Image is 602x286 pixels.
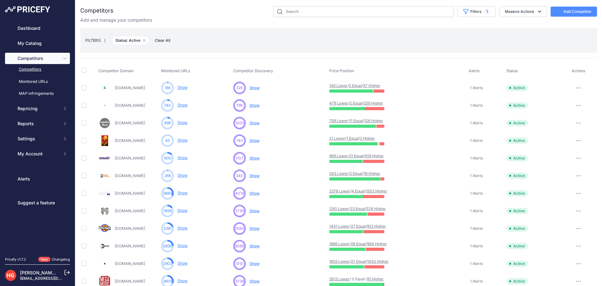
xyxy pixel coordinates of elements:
a: [DOMAIN_NAME] [115,156,145,160]
span: Active [506,225,528,232]
span: My Account [18,151,59,157]
a: 23 Equal [350,206,365,211]
button: Repricing [5,103,70,114]
a: 1441 Lower [329,224,350,229]
a: 1 Alerts [469,120,483,126]
a: 1502 Higher [366,189,387,193]
p: / / [329,206,369,211]
a: 259 Higher [364,101,383,105]
a: 574 Higher [367,206,386,211]
a: [DOMAIN_NAME] [115,226,145,231]
span: Alerts [469,68,480,73]
span: Show [250,191,260,196]
a: [DOMAIN_NAME] [115,85,145,90]
span: Competitor Discovery [233,68,273,73]
span: Active [506,102,528,109]
a: 1 Alerts [469,261,483,267]
a: 18 Higher [364,171,380,176]
span: Monitored URLs [161,68,190,73]
a: 146 Lower [329,83,348,88]
a: 1261 Lower [329,206,349,211]
a: Show [177,208,187,213]
a: [DOMAIN_NAME] [115,173,145,178]
span: Reports [18,121,59,127]
span: Active [506,138,528,144]
a: 37 Higher [363,83,380,88]
span: Show [250,85,260,90]
span: 1 Alerts [470,173,483,178]
a: [DOMAIN_NAME] [115,103,145,108]
p: / / [329,136,369,141]
span: 1 Alerts [470,138,483,143]
span: Active [506,120,528,126]
p: / / [329,224,369,229]
p: / / [329,83,369,88]
span: Active [506,85,528,91]
span: Show [250,103,260,108]
span: 896 [164,120,171,126]
span: Competitor Domain [98,68,134,73]
span: Price Position [329,68,354,73]
span: Active [506,261,528,267]
a: Suggest a feature [5,197,70,208]
span: 1 Alerts [470,208,483,213]
span: 740 [164,103,171,108]
span: 1 Alerts [470,156,483,161]
span: 1 Alerts [470,121,483,126]
a: 1 Alerts [469,208,483,214]
small: FILTERS [85,38,101,43]
img: Pricefy Logo [5,6,50,13]
span: Competitors [18,55,59,62]
a: 27 Equal [351,259,366,264]
a: 21 Equal [349,154,364,158]
span: Show [250,261,260,266]
a: Dashboard [5,23,70,34]
a: 619 Higher [365,154,384,158]
span: 1005 [235,120,244,126]
a: 21 Lower [329,136,345,141]
span: Active [506,243,528,249]
a: 1 Alerts [469,190,483,197]
a: 3513 Lower [329,277,350,281]
a: [DOMAIN_NAME] [115,279,145,283]
a: Monitored URLs [5,76,70,87]
a: Show [177,173,187,178]
a: 27 Equal [351,224,366,229]
a: 2 Equal [350,101,362,105]
span: Actions [572,68,585,73]
a: 1 Alerts [469,278,483,284]
a: Show [177,243,187,248]
span: 326 [236,85,243,91]
span: 3089 [235,243,244,249]
span: Show [250,173,260,178]
nav: Sidebar [5,23,70,249]
a: Competitors [5,64,70,75]
span: 1 Alerts [470,261,483,266]
button: Reports [5,118,70,129]
a: Show [177,85,187,90]
p: / / [329,259,369,264]
p: / 0 Equal / [329,277,369,282]
small: | [101,39,109,42]
a: 1 Alerts [469,225,483,232]
a: 126 Higher [364,118,383,123]
a: Show [177,103,187,107]
a: [DOMAIN_NAME] [115,244,145,248]
p: / / [329,241,369,246]
a: [PERSON_NAME] Guitars [20,270,72,275]
span: 1 Alerts [470,85,483,90]
button: Settings [5,133,70,144]
span: 3738 [235,278,244,284]
a: Show [177,278,187,283]
a: 964 Higher [367,241,387,246]
span: 1 Alerts [470,191,483,196]
a: 2 Equal [350,171,362,176]
a: [DOMAIN_NAME] [115,138,145,143]
a: [DOMAIN_NAME] [115,191,145,196]
h2: Competitors [80,6,114,15]
a: Show [177,138,187,143]
span: 186 [165,85,171,91]
span: 2584 [235,226,244,231]
p: / / [329,154,369,159]
span: Clear All [152,37,173,44]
